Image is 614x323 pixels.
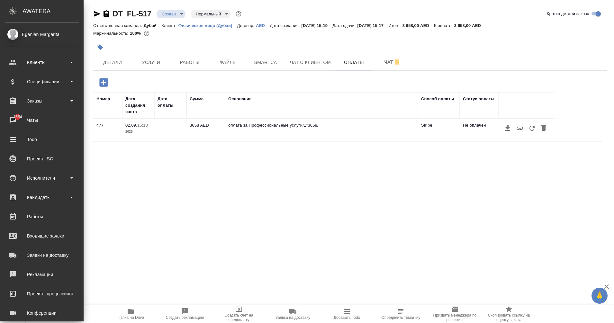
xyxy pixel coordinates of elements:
[251,58,282,67] span: Smartcat
[418,119,460,141] td: Stripe
[332,23,357,28] p: Дата сдачи:
[454,23,486,28] p: 3 658,00 AED
[5,212,79,221] div: Работы
[5,135,79,144] div: Todo
[93,40,107,54] button: Добавить тэг
[2,131,82,148] a: Todo
[5,154,79,164] div: Проекты SC
[178,22,237,28] a: Физическое лицо (Дубаи)
[428,305,482,323] button: Призвать менеджера по развитию
[5,231,79,241] div: Входящие заявки
[2,247,82,263] a: Заявки на доставку
[234,10,243,18] button: Доп статусы указывают на важность/срочность заказа
[103,10,110,18] button: Скопировать ссылку
[2,228,82,244] a: Входящие заявки
[591,288,608,304] button: 🙏
[432,313,478,322] span: Призвать менеджера по развитию
[93,23,144,28] p: Ответственная команда:
[514,122,526,134] button: Получить ссылку в буфер обмена
[213,58,244,67] span: Файлы
[23,5,84,18] div: AWATERA
[256,22,270,28] a: AED
[594,289,605,302] span: 🙏
[190,96,203,102] div: Сумма
[538,122,549,134] button: Удалить
[186,119,225,141] td: 3658 AED
[290,58,331,67] span: Чат с клиентом
[5,115,79,125] div: Чаты
[463,96,494,102] div: Статус оплаты
[212,305,266,323] button: Создать счет на предоплату
[158,305,212,323] button: Создать рекламацию
[216,313,262,322] span: Создать счет на предоплату
[2,305,82,321] a: Конференции
[118,315,144,320] span: Папка на Drive
[191,10,230,18] div: Создан
[2,151,82,167] a: Проекты SC
[144,23,162,28] p: Дубай
[158,96,183,109] div: Дата оплаты
[393,58,401,66] svg: Отписаться
[421,96,454,102] div: Способ оплаты
[5,58,79,67] div: Клиенты
[374,305,428,323] button: Определить тематику
[5,308,79,318] div: Конференции
[113,9,151,18] a: DT_FL-517
[160,11,178,17] button: Создан
[136,58,167,67] span: Услуги
[5,96,79,106] div: Заказы
[381,315,420,320] span: Определить тематику
[482,305,536,323] button: Скопировать ссылку на оценку заказа
[2,286,82,302] a: Проекты процессинга
[125,123,137,128] p: 02.09,
[388,23,402,28] p: Итого:
[93,31,130,36] p: Маржинальность:
[96,96,110,102] div: Номер
[486,313,532,322] span: Скопировать ссылку на оценку заказа
[137,123,148,128] p: 15:18
[2,112,82,128] a: 2554Чаты
[377,58,408,66] span: Чат
[178,23,237,28] p: Физическое лицо (Дубаи)
[95,76,113,89] button: Добавить оплату
[266,305,320,323] button: Заявка на доставку
[339,58,369,67] span: Оплаты
[5,193,79,202] div: Кандидаты
[93,10,101,18] button: Скопировать ссылку для ЯМессенджера
[237,23,256,28] p: Договор:
[5,250,79,260] div: Заявки на доставку
[97,58,128,67] span: Детали
[547,11,589,17] span: Кратко детали заказа
[228,96,252,102] div: Основание
[2,266,82,283] a: Рекламации
[334,315,360,320] span: Добавить Todo
[130,31,142,36] p: 100%
[460,119,498,141] td: Не оплачен
[256,23,270,28] p: AED
[357,23,389,28] p: [DATE] 15:17
[526,122,538,134] button: Обновить статус
[174,58,205,67] span: Работы
[2,209,82,225] a: Работы
[166,315,204,320] span: Создать рекламацию
[501,122,514,134] button: Скачать
[142,29,151,38] button: 0.00 AED;
[5,31,79,38] div: Eganian Margarita
[194,11,223,17] button: Нормальный
[5,173,79,183] div: Исполнители
[302,23,333,28] p: [DATE] 15:19
[93,119,122,141] td: 477
[161,23,178,28] p: Клиент:
[5,289,79,299] div: Проекты процессинга
[125,96,151,115] div: Дата создания счета
[270,23,301,28] p: Дата создания:
[157,10,185,18] div: Создан
[320,305,374,323] button: Добавить Todo
[434,23,454,28] p: К оплате:
[5,270,79,279] div: Рекламации
[125,129,151,135] p: 2025
[9,114,26,120] span: 2554
[5,77,79,86] div: Спецификации
[225,119,418,141] td: оплата за Профессиональные услуги/1*3658/
[104,305,158,323] button: Папка на Drive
